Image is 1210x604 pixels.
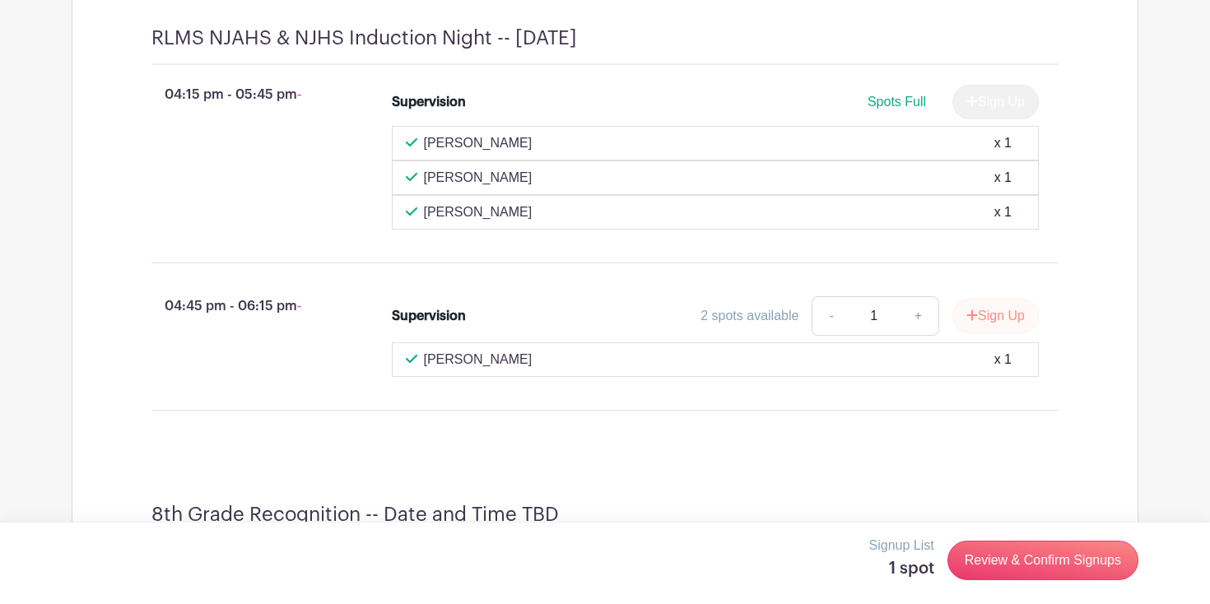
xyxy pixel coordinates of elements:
[297,299,301,313] span: -
[994,202,1012,222] div: x 1
[424,168,533,188] p: [PERSON_NAME]
[898,296,939,336] a: +
[994,168,1012,188] div: x 1
[424,133,533,153] p: [PERSON_NAME]
[125,290,365,323] p: 04:45 pm - 06:15 pm
[392,92,466,112] div: Supervision
[952,299,1039,333] button: Sign Up
[700,306,798,326] div: 2 spots available
[392,306,466,326] div: Supervision
[812,296,849,336] a: -
[994,133,1012,153] div: x 1
[869,536,934,555] p: Signup List
[424,202,533,222] p: [PERSON_NAME]
[994,350,1012,369] div: x 1
[869,559,934,578] h5: 1 spot
[297,87,301,101] span: -
[424,350,533,369] p: [PERSON_NAME]
[125,78,365,111] p: 04:15 pm - 05:45 pm
[151,26,577,50] h4: RLMS NJAHS & NJHS Induction Night -- [DATE]
[151,503,559,527] h4: 8th Grade Recognition -- Date and Time TBD
[947,541,1138,580] a: Review & Confirm Signups
[868,95,926,109] span: Spots Full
